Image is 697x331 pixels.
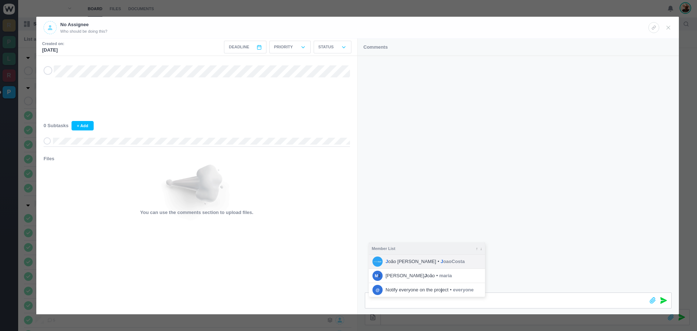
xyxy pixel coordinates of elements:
[441,259,443,264] strong: J
[476,246,482,252] small: ↑ ↓
[437,258,439,265] i: •
[424,273,427,278] strong: J
[453,286,474,294] span: everyone
[441,287,442,292] strong: j
[60,21,107,28] p: No Assignee
[378,273,380,279] strong: J
[386,272,435,279] span: [PERSON_NAME] oão
[372,257,383,267] img: a80dcdb448ef7251c8e3b570e89cda4ef034be1b.jpg
[60,28,107,35] span: Who should be doing this?
[369,243,485,255] div: Member List
[441,258,465,265] span: oaoCosta
[274,44,293,50] p: Priority
[42,47,64,54] p: [DATE]
[386,286,448,294] span: Notify everyone on the pro ect
[363,44,388,51] p: Comments
[386,258,436,265] span: oão [PERSON_NAME]
[42,41,64,47] small: Created on:
[450,287,451,293] i: •
[436,273,438,279] i: •
[229,44,249,50] span: Deadline
[318,44,334,50] p: Status
[372,271,383,281] span: M
[386,259,388,264] strong: J
[372,285,383,295] span: @
[439,272,452,279] span: maria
